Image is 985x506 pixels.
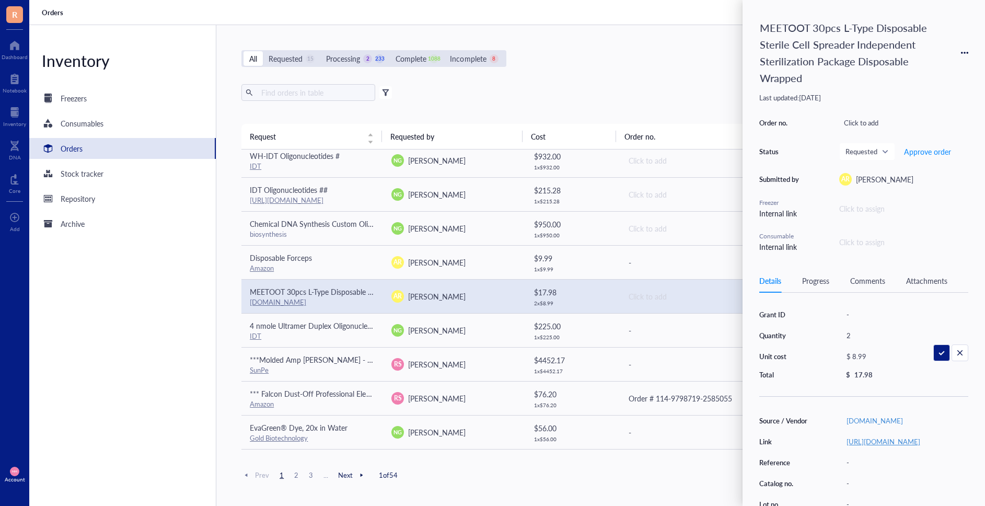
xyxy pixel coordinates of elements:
span: [PERSON_NAME] [408,427,466,438]
span: NG [393,326,402,335]
span: [PERSON_NAME] [408,155,466,166]
a: Inventory [3,104,26,127]
th: Requested by [382,124,523,149]
div: MEETOOT 30pcs L-Type Disposable Sterile Cell Spreader Independent Sterilization Package Disposabl... [755,17,955,89]
div: All [249,53,257,64]
a: Dashboard [2,37,28,60]
span: IDT Oligonucleotides ## [250,185,328,195]
span: R [12,8,17,21]
a: IDT [250,331,261,341]
div: $ 950.00 [534,218,611,230]
div: $ 215.28 [534,185,611,196]
span: *** Falcon Dust-Off Professional Electronics Compressed Air Duster, 12 oz (12 Pack) [250,388,522,399]
span: RS [394,360,402,369]
a: Orders [29,138,216,159]
div: $ 76.20 [534,388,611,400]
a: Amazon [250,399,274,409]
div: Submitted by [759,175,801,184]
div: - [842,455,968,470]
div: Consumables [61,118,103,129]
div: - [842,476,968,491]
div: Click to assign [839,203,968,214]
div: Dashboard [2,54,28,60]
div: Reference [759,458,813,467]
span: AR [841,175,850,184]
div: - [629,257,752,268]
td: - [619,245,761,279]
a: [DOMAIN_NAME] [847,416,903,425]
span: [PERSON_NAME] [408,393,466,404]
div: 233 [375,54,384,63]
div: Total [759,370,813,379]
div: 1 x $ 4452.17 [534,368,611,374]
div: Internal link [759,208,801,219]
a: Core [9,171,20,194]
div: $ 225.00 [534,320,611,332]
div: Account [5,476,25,482]
div: - [629,427,752,438]
div: Freezer [759,198,801,208]
span: Prev [241,470,269,480]
a: Stock tracker [29,163,216,184]
div: Incomplete [450,53,486,64]
a: SunPe [250,365,269,375]
div: $ [846,370,850,379]
span: 2 [290,470,303,480]
span: 1 of 54 [379,470,398,480]
div: Progress [802,275,829,286]
div: Repository [61,193,95,204]
div: 2 x $ 8.99 [534,300,611,306]
div: Details [759,275,781,286]
div: Last updated: [DATE] [759,93,968,102]
div: Notebook [3,87,27,94]
div: $ 17.98 [534,286,611,298]
a: [URL][DOMAIN_NAME] [250,195,323,205]
div: 1 x $ 225.00 [534,334,611,340]
span: NG [393,224,402,233]
div: Attachments [906,275,947,286]
span: [PERSON_NAME] [408,291,466,302]
div: Click to add [629,223,752,234]
div: 15 [306,54,315,63]
div: 1 x $ 932.00 [534,164,611,170]
span: [PERSON_NAME] [408,257,466,268]
input: Find orders in table [257,85,371,100]
div: Archive [61,218,85,229]
div: $ 6650.00 [534,456,611,468]
span: Request [250,131,361,142]
span: [PERSON_NAME] [408,325,466,336]
span: NG [393,190,402,199]
a: Consumables [29,113,216,134]
div: segmented control [241,50,506,67]
span: Instrument Repair for CFX96 [250,456,343,467]
div: Core [9,188,20,194]
span: AR [393,292,402,301]
div: Click to add [629,291,752,302]
td: Click to add [619,177,761,211]
div: Grant ID [759,310,813,319]
span: [PERSON_NAME] [856,174,913,185]
div: Stock tracker [61,168,103,179]
span: Next [338,470,366,480]
div: 2 [363,54,372,63]
div: biosynthesis [250,229,375,239]
span: NG [393,428,402,436]
td: Click to add [619,279,761,313]
div: Add [10,226,20,232]
td: - [619,313,761,347]
div: Orders [61,143,83,154]
div: Click to add [839,116,968,130]
a: [URL][DOMAIN_NAME] [847,436,920,446]
div: 1 x $ 56.00 [534,436,611,442]
a: Amazon [250,263,274,273]
div: Click to add [629,155,752,166]
a: Archive [29,213,216,234]
span: [PERSON_NAME] [408,189,466,200]
th: Request [241,124,382,149]
th: Cost [523,124,616,149]
a: Freezers [29,88,216,109]
td: - [619,347,761,381]
span: 1 [275,470,288,480]
td: Click to add [619,143,761,177]
td: Order # 114-9798719-2585055 [619,381,761,415]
